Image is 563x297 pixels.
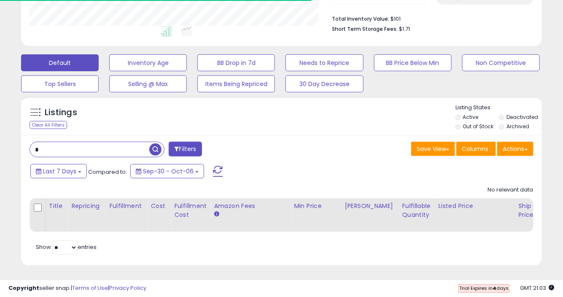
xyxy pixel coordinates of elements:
button: Items Being Repriced [197,76,275,92]
a: Privacy Policy [109,284,146,292]
div: Repricing [71,202,102,211]
div: Listed Price [439,202,512,211]
div: Clear All Filters [30,121,67,129]
label: Deactivated [506,113,538,121]
button: Top Sellers [21,76,99,92]
button: Selling @ Max [109,76,187,92]
a: Terms of Use [72,284,108,292]
div: Amazon Fees [214,202,287,211]
button: Actions [497,142,533,156]
label: Archived [506,123,529,130]
button: Sep-30 - Oct-06 [130,164,204,178]
div: Fulfillable Quantity [402,202,431,219]
div: Cost [151,202,167,211]
span: Trial Expires in days [459,285,509,292]
button: Columns [456,142,496,156]
div: [PERSON_NAME] [345,202,395,211]
button: 30 Day Decrease [286,76,363,92]
button: Save View [411,142,455,156]
span: Sep-30 - Oct-06 [143,167,194,175]
label: Out of Stock [463,123,494,130]
span: Last 7 Days [43,167,76,175]
button: BB Price Below Min [374,54,452,71]
small: Amazon Fees. [214,211,219,218]
div: Min Price [294,202,337,211]
button: Inventory Age [109,54,187,71]
h5: Listings [45,107,77,119]
button: Filters [169,142,202,157]
button: BB Drop in 7d [197,54,275,71]
span: 2025-10-14 21:03 GMT [520,284,555,292]
div: Title [49,202,64,211]
div: Fulfillment [109,202,143,211]
p: Listing States: [455,104,542,112]
span: Show: entries [36,243,97,251]
div: Ship Price [519,202,536,219]
div: Fulfillment Cost [174,202,207,219]
button: Non Competitive [462,54,540,71]
label: Active [463,113,479,121]
span: Columns [462,145,488,153]
div: seller snap | | [8,284,146,292]
button: Default [21,54,99,71]
button: Needs to Reprice [286,54,363,71]
span: Compared to: [88,168,127,176]
div: No relevant data [488,186,533,194]
button: Last 7 Days [30,164,87,178]
b: 4 [493,285,496,292]
strong: Copyright [8,284,39,292]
